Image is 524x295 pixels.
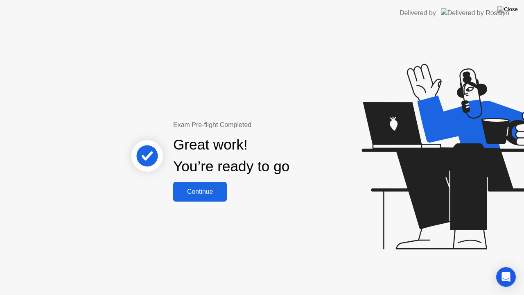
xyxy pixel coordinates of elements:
img: Close [497,6,518,13]
div: Continue [176,188,224,195]
div: Great work! You’re ready to go [173,134,289,177]
div: Open Intercom Messenger [496,267,516,287]
div: Delivered by [400,8,436,18]
img: Delivered by Rosalyn [441,8,509,18]
button: Continue [173,182,227,202]
div: Exam Pre-flight Completed [173,120,342,130]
